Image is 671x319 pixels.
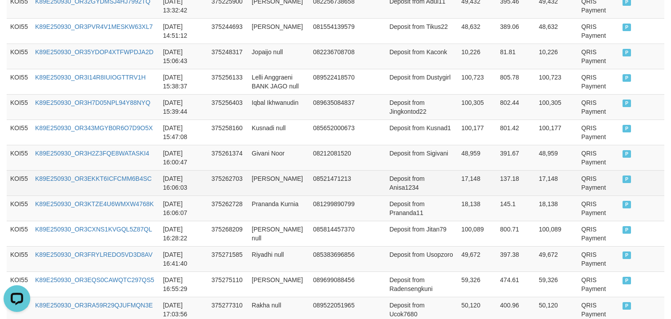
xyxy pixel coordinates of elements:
[248,221,309,246] td: [PERSON_NAME] null
[35,302,153,309] a: K89E250930_OR3RA59R29QJUFMQN3E
[386,221,458,246] td: Deposit from Jitan79
[497,120,535,145] td: 801.42
[7,94,32,120] td: KOI55
[159,170,208,195] td: [DATE] 16:06:03
[386,170,458,195] td: Deposit from Anisa1234
[578,221,619,246] td: QRIS Payment
[458,69,496,94] td: 100,723
[248,44,309,69] td: Jopaijo null
[497,44,535,69] td: 81.81
[497,145,535,170] td: 391.67
[458,195,496,221] td: 18,138
[7,221,32,246] td: KOI55
[208,195,249,221] td: 375262728
[35,48,153,56] a: K89E250930_OR35YDOP4XTFWPDJA2D
[7,145,32,170] td: KOI55
[578,94,619,120] td: QRIS Payment
[578,246,619,271] td: QRIS Payment
[208,170,249,195] td: 375262703
[623,100,631,107] span: PAID
[458,18,496,44] td: 48,632
[458,120,496,145] td: 100,177
[309,271,362,297] td: 089699088456
[497,195,535,221] td: 145.1
[458,145,496,170] td: 48,959
[159,221,208,246] td: [DATE] 16:28:22
[623,24,631,31] span: PAID
[309,170,362,195] td: 08521471213
[159,69,208,94] td: [DATE] 15:38:37
[7,170,32,195] td: KOI55
[35,150,149,157] a: K89E250930_OR3H2Z3FQE8WATASKI4
[497,221,535,246] td: 800.71
[4,4,30,30] button: Open LiveChat chat widget
[248,120,309,145] td: Kusnadi null
[578,69,619,94] td: QRIS Payment
[578,271,619,297] td: QRIS Payment
[7,18,32,44] td: KOI55
[535,246,578,271] td: 49,672
[248,69,309,94] td: Lelli Anggraeni BANK JAGO null
[623,201,631,208] span: PAID
[386,271,458,297] td: Deposit from Radensengkuni
[386,69,458,94] td: Deposit from Dustygirl
[208,221,249,246] td: 375268209
[159,44,208,69] td: [DATE] 15:06:43
[248,195,309,221] td: Prananda Kurnia
[35,226,152,233] a: K89E250930_OR3CXNS1KVGQL5Z87QL
[497,69,535,94] td: 805.78
[208,44,249,69] td: 375248317
[7,44,32,69] td: KOI55
[159,246,208,271] td: [DATE] 16:41:40
[7,120,32,145] td: KOI55
[386,195,458,221] td: Deposit from Prananda11
[535,221,578,246] td: 100,089
[578,195,619,221] td: QRIS Payment
[578,145,619,170] td: QRIS Payment
[35,276,154,283] a: K89E250930_OR3EQS0CAWQTC297QS5
[623,302,631,310] span: PAID
[159,120,208,145] td: [DATE] 15:47:08
[248,94,309,120] td: Iqbal Ikhwanudin
[35,200,154,207] a: K89E250930_OR3KTZE4U6WMXW4768K
[497,18,535,44] td: 389.06
[248,246,309,271] td: Riyadhi null
[623,150,631,158] span: PAID
[386,94,458,120] td: Deposit from Jingkontod22
[497,170,535,195] td: 137.18
[535,271,578,297] td: 59,326
[248,170,309,195] td: [PERSON_NAME]
[458,221,496,246] td: 100,089
[497,94,535,120] td: 802.44
[35,23,153,30] a: K89E250930_OR3PVR4V1MESKW63XL7
[535,195,578,221] td: 18,138
[386,18,458,44] td: Deposit from Tikus22
[208,145,249,170] td: 375261374
[386,246,458,271] td: Deposit from Usopzoro
[535,69,578,94] td: 100,723
[248,271,309,297] td: [PERSON_NAME]
[458,94,496,120] td: 100,305
[7,246,32,271] td: KOI55
[309,120,362,145] td: 085652000673
[535,18,578,44] td: 48,632
[386,44,458,69] td: Deposit from Kaconk
[623,125,631,132] span: PAID
[35,99,150,106] a: K89E250930_OR3H7D05NPL94Y88NYQ
[578,120,619,145] td: QRIS Payment
[208,18,249,44] td: 375244693
[535,94,578,120] td: 100,305
[35,124,153,132] a: K89E250930_OR343MGYB0R6O7D9O5X
[7,271,32,297] td: KOI55
[309,44,362,69] td: 082236708708
[309,195,362,221] td: 081299890799
[623,49,631,56] span: PAID
[208,246,249,271] td: 375271585
[208,94,249,120] td: 375256403
[458,271,496,297] td: 59,326
[535,170,578,195] td: 17,148
[208,271,249,297] td: 375275110
[159,18,208,44] td: [DATE] 14:51:12
[309,18,362,44] td: 081554139579
[458,170,496,195] td: 17,148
